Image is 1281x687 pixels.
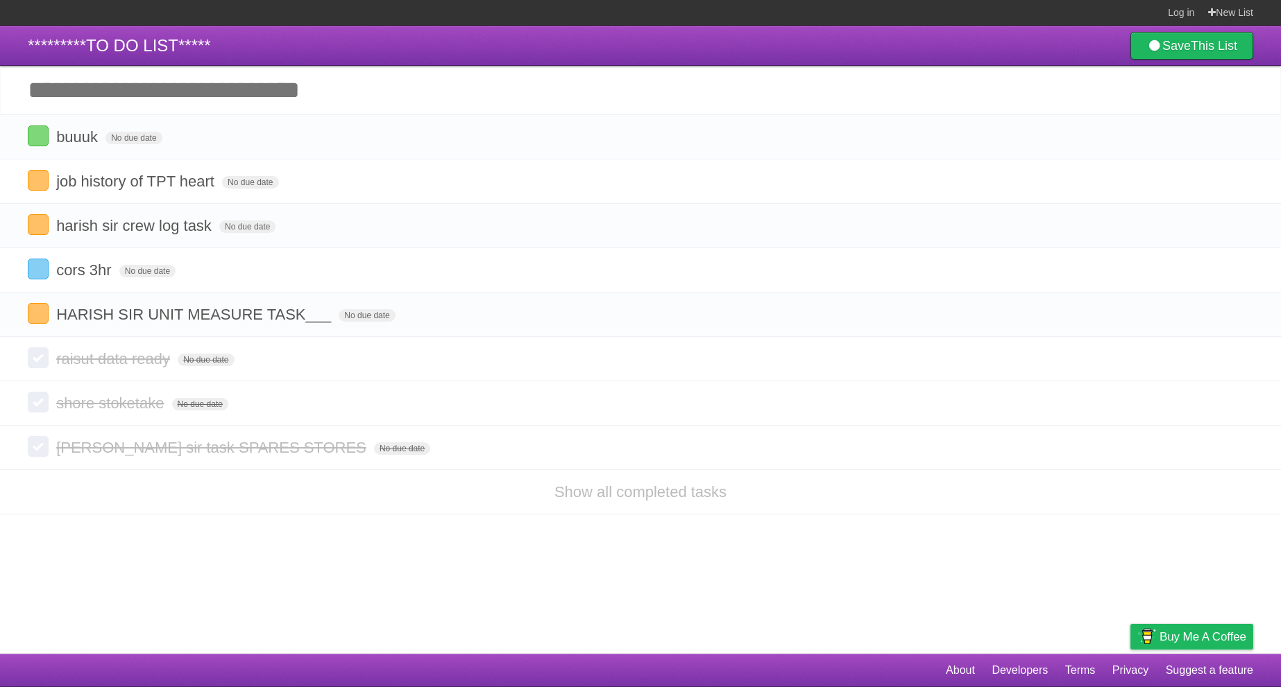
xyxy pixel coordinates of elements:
[56,394,167,412] span: shore stoketake
[1112,657,1148,684] a: Privacy
[178,354,234,366] span: No due date
[28,436,49,457] label: Done
[374,442,430,455] span: No due date
[554,483,727,501] a: Show all completed tasks
[119,265,176,277] span: No due date
[219,220,275,233] span: No due date
[946,657,975,684] a: About
[28,259,49,279] label: Done
[222,176,278,189] span: No due date
[28,214,49,235] label: Done
[56,261,114,279] span: cors 3hr
[56,128,101,146] span: buuuk
[1160,625,1246,649] span: Buy me a coffee
[56,306,334,323] span: HARISH SIR UNIT MEASURE TASK___
[1166,657,1253,684] a: Suggest a feature
[172,398,228,410] span: No due date
[105,132,162,144] span: No due date
[28,392,49,412] label: Done
[28,170,49,191] label: Done
[56,173,218,190] span: job history of TPT heart
[1130,624,1253,650] a: Buy me a coffee
[28,303,49,324] label: Done
[1065,657,1096,684] a: Terms
[992,657,1048,684] a: Developers
[56,350,173,367] span: raisut data ready
[56,217,215,234] span: harish sir crew log task
[1191,39,1237,53] b: This List
[28,125,49,146] label: Done
[56,439,370,456] span: [PERSON_NAME] sir task SPARES STORES
[1137,625,1156,648] img: Buy me a coffee
[1130,32,1253,60] a: SaveThis List
[339,309,395,322] span: No due date
[28,347,49,368] label: Done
